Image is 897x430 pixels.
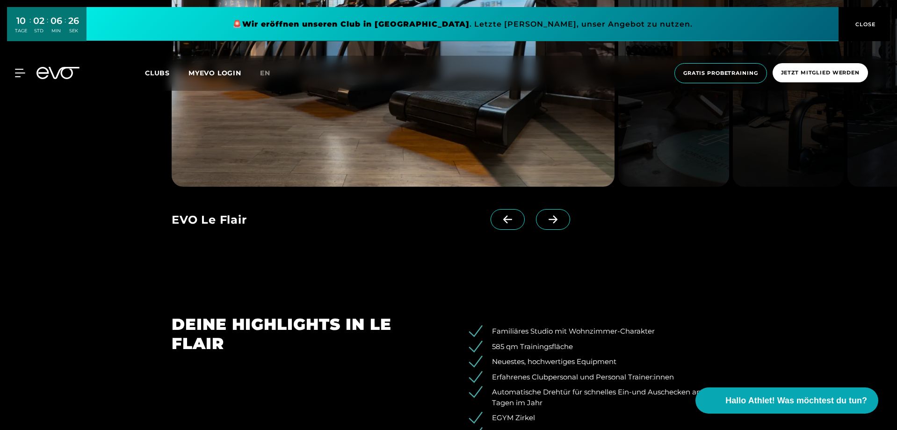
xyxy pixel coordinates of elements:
[476,387,725,408] li: Automatische Drehtür für schnelles Ein-und Auschecken an 365 Tagen im Jahr
[476,413,725,423] li: EGYM Zirkel
[15,14,27,28] div: 10
[695,387,878,414] button: Hallo Athlet! Was möchtest du tun?
[188,69,241,77] a: MYEVO LOGIN
[33,28,44,34] div: STD
[145,68,188,77] a: Clubs
[51,28,62,34] div: MIN
[172,315,435,353] h2: DEINE HIGHLIGHTS IN LE FLAIR
[781,69,860,77] span: Jetzt Mitglied werden
[476,357,725,367] li: Neuestes, hochwertiges Equipment
[65,15,66,40] div: :
[33,14,44,28] div: 02
[260,69,270,77] span: en
[476,372,725,383] li: Erfahrenes Clubpersonal und Personal Trainer:innen
[725,394,867,407] span: Hallo Athlet! Was möchtest du tun?
[476,326,725,337] li: Familiäres Studio mit Wohnzimmer-Charakter
[683,69,758,77] span: Gratis Probetraining
[68,28,79,34] div: SEK
[476,342,725,352] li: 585 qm Trainingsfläche
[672,63,770,83] a: Gratis Probetraining
[853,20,876,29] span: CLOSE
[51,14,62,28] div: 06
[770,63,871,83] a: Jetzt Mitglied werden
[47,15,48,40] div: :
[839,7,890,41] button: CLOSE
[29,15,31,40] div: :
[145,69,170,77] span: Clubs
[15,28,27,34] div: TAGE
[68,14,79,28] div: 26
[260,68,282,79] a: en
